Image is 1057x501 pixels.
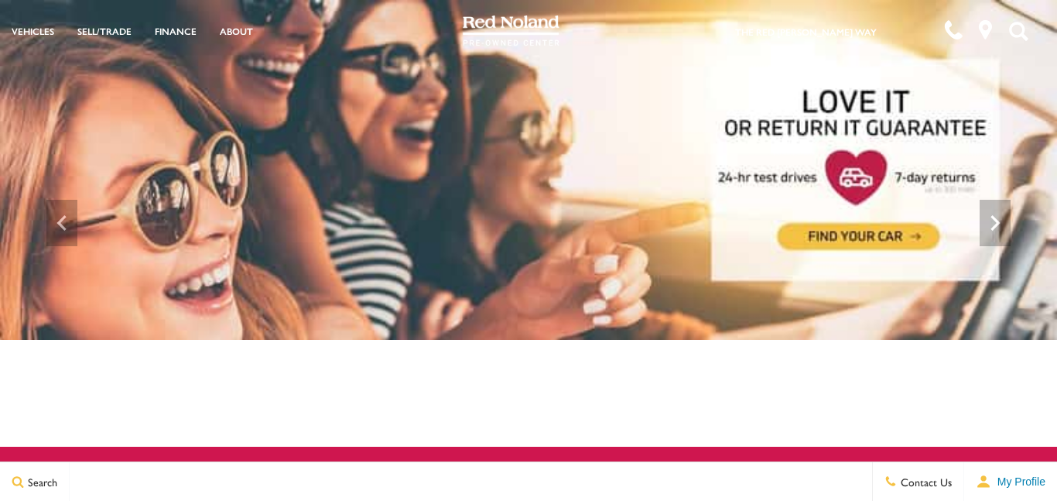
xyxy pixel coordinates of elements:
a: The Red [PERSON_NAME] Way [735,25,877,39]
span: Search [24,474,57,489]
a: Red Noland Pre-Owned [463,21,560,36]
span: My Profile [991,475,1045,488]
button: Open the search field [1003,1,1034,61]
img: Red Noland Pre-Owned [463,15,560,46]
span: Contact Us [897,474,952,489]
button: user-profile-menu [964,462,1057,501]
